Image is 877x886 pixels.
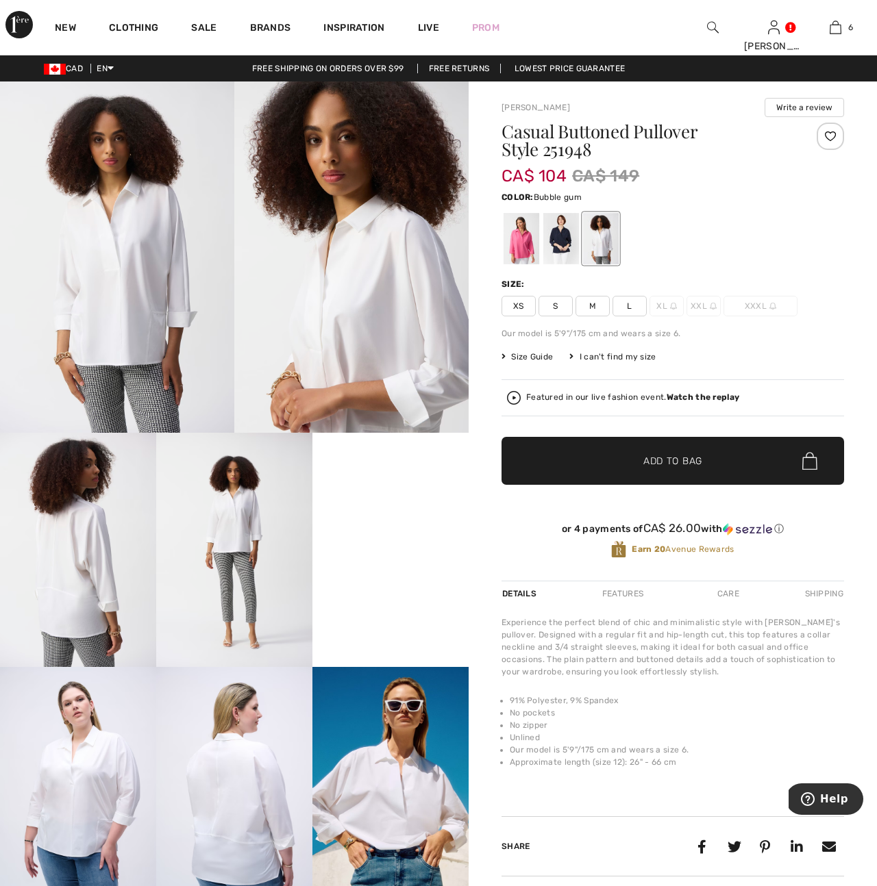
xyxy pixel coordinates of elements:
div: Bubble gum [504,213,539,264]
span: XL [650,296,684,316]
li: No zipper [510,719,844,731]
div: I can't find my size [569,351,656,363]
img: Casual Buttoned Pullover Style 251948. 4 [156,433,312,667]
a: Free Returns [417,64,502,73]
iframe: Opens a widget where you can find more information [789,783,863,818]
span: CA$ 104 [502,153,567,186]
div: [PERSON_NAME] [744,39,804,53]
span: CAD [44,64,88,73]
span: M [576,296,610,316]
span: 6 [848,21,853,34]
div: Our model is 5'9"/175 cm and wears a size 6. [502,327,844,340]
h1: Casual Buttoned Pullover Style 251948 [502,123,787,158]
span: XS [502,296,536,316]
button: Write a review [765,98,844,117]
a: Free shipping on orders over $99 [241,64,415,73]
div: Details [502,581,540,606]
a: Live [418,21,439,35]
span: Bubble gum [534,192,582,202]
a: Sign In [768,21,780,34]
span: Color: [502,192,534,202]
strong: Watch the replay [667,392,740,402]
img: Bag.svg [802,452,817,470]
div: Care [706,581,751,606]
div: Experience the perfect blend of chic and minimalistic style with [PERSON_NAME]'s pullover. Design... [502,616,844,678]
li: Our model is 5'9"/175 cm and wears a size 6. [510,744,844,756]
img: Avenue Rewards [611,540,626,559]
span: CA$ 149 [572,164,639,188]
a: Brands [250,22,291,36]
img: Watch the replay [507,391,521,405]
li: Approximate length (size 12): 26" - 66 cm [510,756,844,768]
li: No pockets [510,707,844,719]
a: [PERSON_NAME] [502,103,570,112]
video: Your browser does not support the video tag. [312,433,469,511]
img: Casual Buttoned Pullover Style 251948. 2 [234,81,469,433]
div: Vanilla [583,213,619,264]
span: Size Guide [502,351,553,363]
span: L [613,296,647,316]
a: New [55,22,76,36]
span: EN [97,64,114,73]
img: search the website [707,19,719,36]
div: Size: [502,278,528,290]
span: Avenue Rewards [632,543,734,555]
img: Sezzle [723,523,772,535]
span: Inspiration [323,22,384,36]
span: Share [502,841,530,851]
img: My Info [768,19,780,36]
a: Clothing [109,22,158,36]
div: Features [591,581,655,606]
div: or 4 payments ofCA$ 26.00withSezzle Click to learn more about Sezzle [502,522,844,540]
img: ring-m.svg [710,303,717,309]
img: ring-m.svg [769,303,776,309]
img: ring-m.svg [670,303,677,309]
div: Featured in our live fashion event. [526,393,739,402]
a: 6 [805,19,865,36]
div: Midnight Blue [543,213,579,264]
li: 91% Polyester, 9% Spandex [510,694,844,707]
span: XXXL [724,296,798,316]
a: Prom [472,21,499,35]
a: Sale [191,22,217,36]
div: or 4 payments of with [502,522,844,535]
li: Unlined [510,731,844,744]
img: 1ère Avenue [5,11,33,38]
button: Add to Bag [502,437,844,485]
img: Canadian Dollar [44,64,66,75]
span: Add to Bag [643,454,702,468]
span: CA$ 26.00 [643,521,702,535]
a: Lowest Price Guarantee [504,64,637,73]
div: Shipping [802,581,844,606]
strong: Earn 20 [632,544,665,554]
span: S [539,296,573,316]
img: My Bag [830,19,841,36]
span: XXL [687,296,721,316]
